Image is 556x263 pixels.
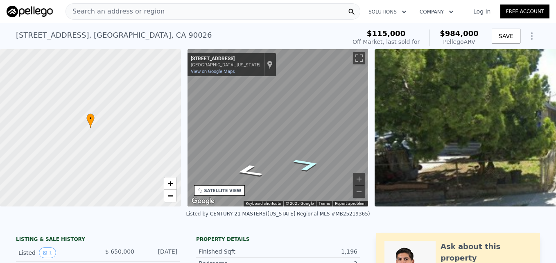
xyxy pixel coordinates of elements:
[362,5,413,19] button: Solutions
[191,62,260,68] div: [GEOGRAPHIC_DATA], [US_STATE]
[353,38,420,46] div: Off Market, last sold for
[413,5,460,19] button: Company
[16,236,180,244] div: LISTING & SALE HISTORY
[167,190,173,201] span: −
[463,7,500,16] a: Log In
[188,49,368,206] div: Street View
[191,56,260,62] div: [STREET_ADDRESS]
[335,201,366,206] a: Report a problem
[319,201,330,206] a: Terms (opens in new tab)
[164,177,176,190] a: Zoom in
[7,6,53,17] img: Pellego
[66,7,165,16] span: Search an address or region
[353,173,365,185] button: Zoom in
[500,5,549,18] a: Free Account
[267,60,273,69] a: Show location on map
[224,161,274,181] path: Go Northeast, N Vendome St
[353,52,365,64] button: Toggle fullscreen view
[164,190,176,202] a: Zoom out
[167,178,173,188] span: +
[524,28,540,44] button: Show Options
[39,247,56,258] button: View historical data
[440,38,479,46] div: Pellego ARV
[246,201,281,206] button: Keyboard shortcuts
[18,247,91,258] div: Listed
[190,196,217,206] img: Google
[353,186,365,198] button: Zoom out
[86,115,95,122] span: •
[191,69,235,74] a: View on Google Maps
[86,113,95,128] div: •
[141,247,177,258] div: [DATE]
[190,196,217,206] a: Open this area in Google Maps (opens a new window)
[278,247,357,256] div: 1,196
[281,155,332,174] path: Go Southwest, N Vendome St
[492,29,520,43] button: SAVE
[186,211,370,217] div: Listed by CENTURY 21 MASTERS ([US_STATE] Regional MLS #MB25219365)
[204,188,242,194] div: SATELLITE VIEW
[196,236,360,243] div: Property details
[286,201,314,206] span: © 2025 Google
[105,248,134,255] span: $ 650,000
[440,29,479,38] span: $984,000
[367,29,406,38] span: $115,000
[188,49,368,206] div: Map
[199,247,278,256] div: Finished Sqft
[16,29,212,41] div: [STREET_ADDRESS] , [GEOGRAPHIC_DATA] , CA 90026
